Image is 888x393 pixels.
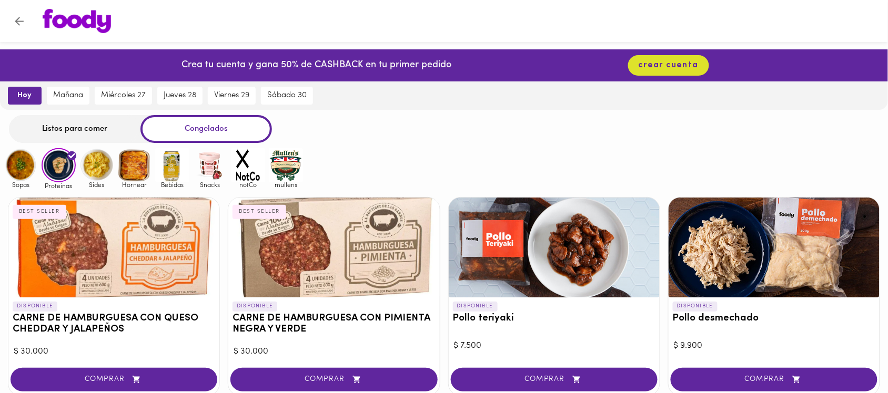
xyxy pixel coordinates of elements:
[233,205,286,219] div: BEST SELLER
[453,313,655,324] h3: Pollo teriyaki
[827,332,877,382] iframe: Messagebird Livechat Widget
[208,87,256,105] button: viernes 29
[42,148,76,182] img: Proteinas
[95,87,152,105] button: miércoles 27
[671,368,877,391] button: COMPRAR
[47,87,89,105] button: mañana
[669,198,880,297] div: Pollo desmechado
[231,148,265,182] img: notCo
[673,313,875,324] h3: Pollo desmechado
[464,375,644,384] span: COMPRAR
[269,181,303,188] span: mullens
[673,302,718,311] p: DISPONIBLE
[4,148,38,182] img: Sopas
[233,313,435,335] h3: CARNE DE HAMBURGUESA CON PIMIENTA NEGRA Y VERDE
[233,302,277,311] p: DISPONIBLE
[181,59,451,73] p: Crea tu cuenta y gana 50% de CASHBACK en tu primer pedido
[101,91,146,100] span: miércoles 27
[140,115,272,143] div: Congelados
[230,368,437,391] button: COMPRAR
[15,91,34,100] span: hoy
[261,87,313,105] button: sábado 30
[8,87,42,105] button: hoy
[214,91,249,100] span: viernes 29
[231,181,265,188] span: notCo
[453,302,498,311] p: DISPONIBLE
[164,91,196,100] span: jueves 28
[228,198,439,297] div: CARNE DE HAMBURGUESA CON PIMIENTA NEGRA Y VERDE
[13,313,215,335] h3: CARNE DE HAMBURGUESA CON QUESO CHEDDAR Y JALAPEÑOS
[79,181,114,188] span: Sides
[11,368,217,391] button: COMPRAR
[24,375,204,384] span: COMPRAR
[244,375,424,384] span: COMPRAR
[14,346,214,358] div: $ 30.000
[13,205,66,219] div: BEST SELLER
[193,148,227,182] img: Snacks
[267,91,307,100] span: sábado 30
[234,346,434,358] div: $ 30.000
[155,148,189,182] img: Bebidas
[454,340,654,352] div: $ 7.500
[451,368,658,391] button: COMPRAR
[79,148,114,182] img: Sides
[9,115,140,143] div: Listos para comer
[43,9,111,33] img: logo.png
[674,340,874,352] div: $ 9.900
[157,87,203,105] button: jueves 28
[193,181,227,188] span: Snacks
[639,60,699,70] span: crear cuenta
[53,91,83,100] span: mañana
[6,8,32,34] button: Volver
[684,375,864,384] span: COMPRAR
[8,198,219,297] div: CARNE DE HAMBURGUESA CON QUESO CHEDDAR Y JALAPEÑOS
[628,55,709,76] button: crear cuenta
[155,181,189,188] span: Bebidas
[449,198,660,297] div: Pollo teriyaki
[4,181,38,188] span: Sopas
[13,302,57,311] p: DISPONIBLE
[117,148,152,182] img: Hornear
[269,148,303,182] img: mullens
[117,181,152,188] span: Hornear
[42,182,76,189] span: Proteinas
